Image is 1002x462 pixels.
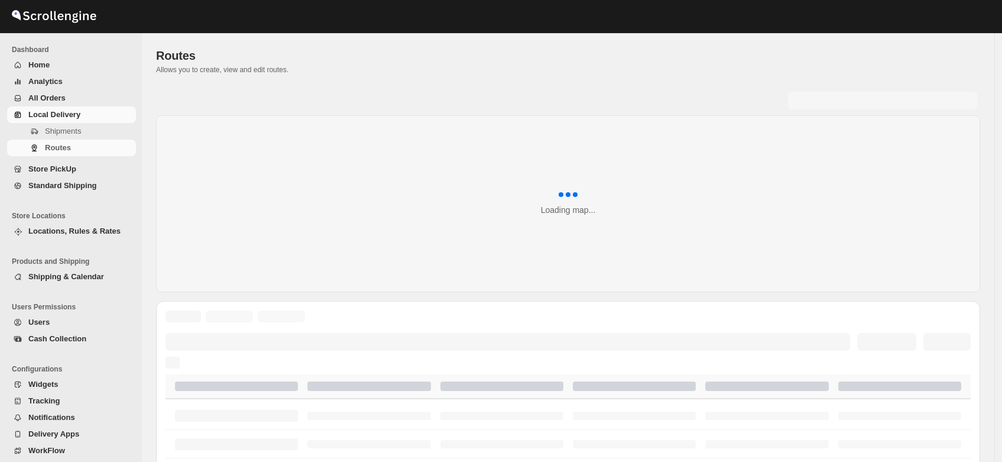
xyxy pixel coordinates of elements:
span: Shipping & Calendar [28,272,104,281]
p: Allows you to create, view and edit routes. [156,65,980,75]
span: Users Permissions [12,302,136,312]
span: All Orders [28,93,66,102]
span: Widgets [28,380,58,389]
button: Shipments [7,123,136,140]
button: All Orders [7,90,136,106]
button: WorkFlow [7,442,136,459]
span: Shipments [45,127,81,135]
span: Home [28,60,50,69]
span: Cash Collection [28,334,86,343]
span: Tracking [28,396,60,405]
span: Standard Shipping [28,181,97,190]
button: Cash Collection [7,331,136,347]
button: Tracking [7,393,136,409]
span: Locations, Rules & Rates [28,227,121,235]
button: Delivery Apps [7,426,136,442]
button: Shipping & Calendar [7,269,136,285]
button: Widgets [7,376,136,393]
button: Analytics [7,73,136,90]
span: Notifications [28,413,75,422]
span: Local Delivery [28,110,80,119]
span: Routes [156,49,196,62]
button: Locations, Rules & Rates [7,223,136,240]
span: WorkFlow [28,446,65,455]
button: Routes [7,140,136,156]
span: Configurations [12,364,136,374]
button: Notifications [7,409,136,426]
span: Delivery Apps [28,429,79,438]
span: Dashboard [12,45,136,54]
span: Store Locations [12,211,136,221]
span: Users [28,318,50,327]
span: Products and Shipping [12,257,136,266]
button: Users [7,314,136,331]
button: Home [7,57,136,73]
div: Loading map... [541,204,596,216]
span: Routes [45,143,71,152]
span: Store PickUp [28,164,76,173]
span: Analytics [28,77,63,86]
